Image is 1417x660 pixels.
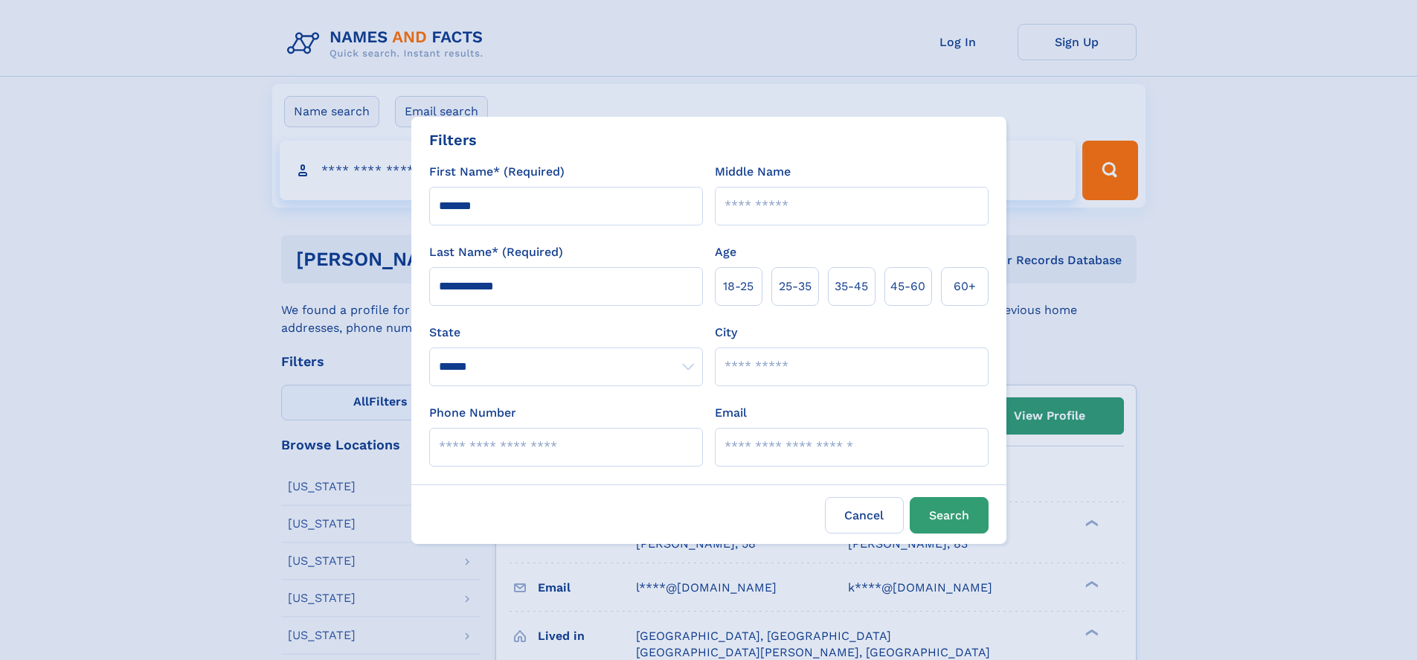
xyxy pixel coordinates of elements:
[429,129,477,151] div: Filters
[715,324,737,342] label: City
[715,163,791,181] label: Middle Name
[429,324,703,342] label: State
[825,497,904,534] label: Cancel
[835,278,868,295] span: 35‑45
[429,163,565,181] label: First Name* (Required)
[954,278,976,295] span: 60+
[779,278,812,295] span: 25‑35
[723,278,754,295] span: 18‑25
[429,243,563,261] label: Last Name* (Required)
[715,243,736,261] label: Age
[890,278,925,295] span: 45‑60
[910,497,989,534] button: Search
[429,404,516,422] label: Phone Number
[715,404,747,422] label: Email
